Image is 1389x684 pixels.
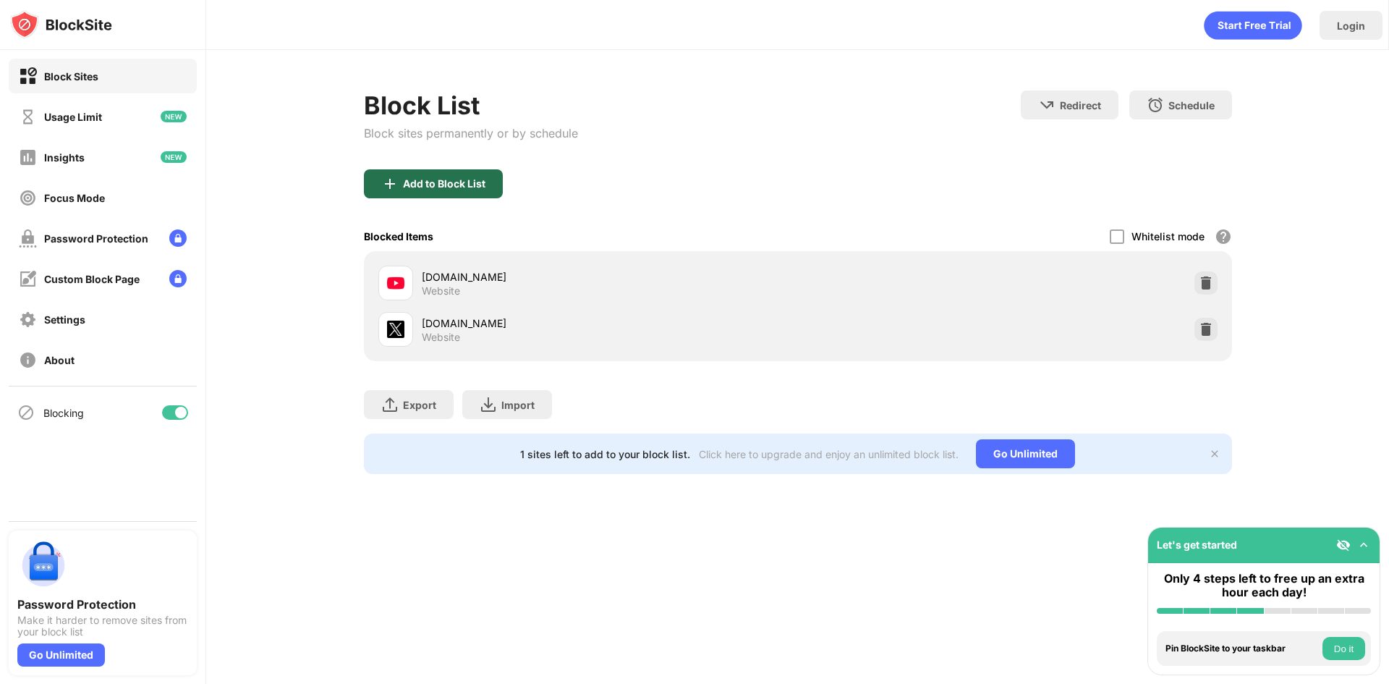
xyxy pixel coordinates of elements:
div: Click here to upgrade and enjoy an unlimited block list. [699,448,959,460]
div: Login [1337,20,1365,32]
div: Add to Block List [403,178,485,190]
div: About [44,354,75,366]
div: Password Protection [17,597,188,612]
img: omni-setup-toggle.svg [1356,538,1371,552]
img: insights-off.svg [19,148,37,166]
img: x-button.svg [1209,448,1220,460]
div: Go Unlimited [976,439,1075,468]
div: [DOMAIN_NAME] [422,316,798,331]
div: Redirect [1060,99,1101,111]
div: Go Unlimited [17,643,105,667]
div: Block sites permanently or by schedule [364,126,578,140]
img: lock-menu.svg [169,270,187,287]
img: about-off.svg [19,351,37,369]
div: Custom Block Page [44,273,140,285]
button: Do it [1322,637,1365,660]
div: 1 sites left to add to your block list. [520,448,690,460]
img: lock-menu.svg [169,229,187,247]
div: animation [1204,11,1302,40]
div: Only 4 steps left to free up an extra hour each day! [1157,572,1371,599]
div: Focus Mode [44,192,105,204]
div: Let's get started [1157,539,1237,551]
div: Block List [364,90,578,120]
img: new-icon.svg [161,111,187,122]
div: Settings [44,313,85,326]
img: blocking-icon.svg [17,404,35,421]
div: Make it harder to remove sites from your block list [17,615,188,638]
img: push-password-protection.svg [17,539,69,591]
div: Blocked Items [364,230,433,242]
div: [DOMAIN_NAME] [422,269,798,284]
div: Website [422,284,460,297]
img: new-icon.svg [161,151,187,163]
div: Website [422,331,460,344]
img: customize-block-page-off.svg [19,270,37,288]
div: Insights [44,151,85,164]
div: Blocking [43,407,84,419]
div: Schedule [1168,99,1215,111]
img: time-usage-off.svg [19,108,37,126]
div: Usage Limit [44,111,102,123]
img: settings-off.svg [19,311,37,329]
div: Block Sites [44,70,98,83]
img: password-protection-off.svg [19,229,37,248]
img: favicons [387,274,404,292]
img: eye-not-visible.svg [1336,538,1351,552]
img: logo-blocksite.svg [10,10,112,39]
img: focus-off.svg [19,189,37,207]
div: Export [403,399,436,411]
div: Password Protection [44,232,148,245]
img: favicons [387,321,404,338]
div: Whitelist mode [1131,230,1205,242]
img: block-on.svg [19,67,37,85]
div: Pin BlockSite to your taskbar [1165,643,1319,654]
div: Import [501,399,535,411]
